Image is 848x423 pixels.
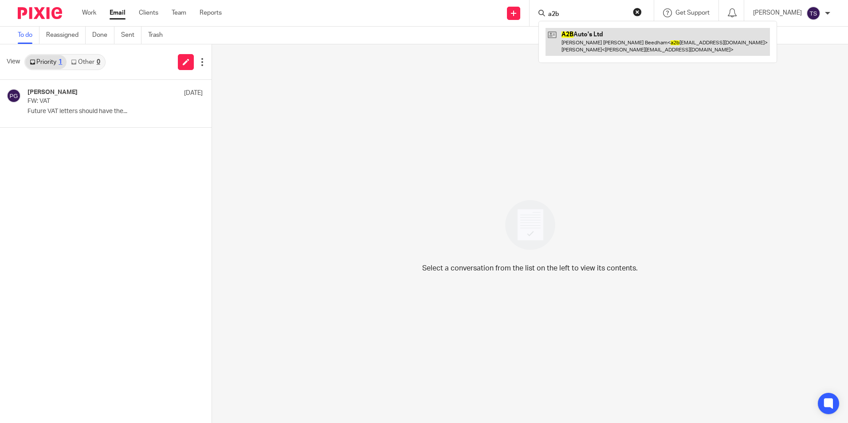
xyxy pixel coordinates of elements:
[184,89,203,98] p: [DATE]
[633,8,642,16] button: Clear
[92,27,114,44] a: Done
[18,27,39,44] a: To do
[121,27,141,44] a: Sent
[18,7,62,19] img: Pixie
[7,89,21,103] img: svg%3E
[499,194,561,256] img: image
[806,6,821,20] img: svg%3E
[7,57,20,67] span: View
[422,263,638,274] p: Select a conversation from the list on the left to view its contents.
[46,27,86,44] a: Reassigned
[172,8,186,17] a: Team
[110,8,126,17] a: Email
[27,108,203,115] p: Future VAT letters should have the...
[27,89,78,96] h4: [PERSON_NAME]
[27,98,168,105] p: FW: VAT
[547,11,627,19] input: Search
[82,8,96,17] a: Work
[753,8,802,17] p: [PERSON_NAME]
[67,55,104,69] a: Other0
[148,27,169,44] a: Trash
[25,55,67,69] a: Priority1
[97,59,100,65] div: 0
[139,8,158,17] a: Clients
[200,8,222,17] a: Reports
[675,10,710,16] span: Get Support
[59,59,62,65] div: 1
